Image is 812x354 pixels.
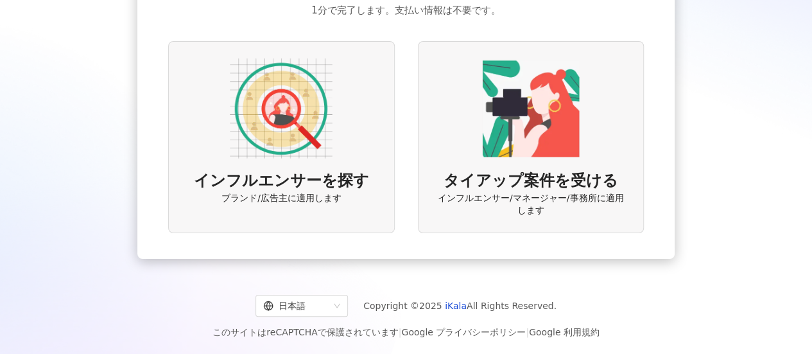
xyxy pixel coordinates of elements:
[445,301,467,311] a: iKala
[194,170,369,192] span: インフルエンサーを探す
[230,57,333,160] img: AD identity option
[363,298,557,314] span: Copyright © 2025 All Rights Reserved.
[221,192,341,205] span: ブランド/広告主に適用します
[479,57,582,160] img: KOL identity option
[311,3,501,18] span: 1分で完了します。支払い情報は不要です。
[401,327,526,337] a: Google プライバシーポリシー
[212,324,600,340] span: このサイトはreCAPTCHAで保護されています
[263,296,329,316] div: 日本語
[526,327,529,337] span: |
[529,327,600,337] a: Google 利用規約
[434,192,628,217] span: インフルエンサー/マネージャー/事務所に適用します
[444,170,618,192] span: タイアップ案件を受ける
[399,327,402,337] span: |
